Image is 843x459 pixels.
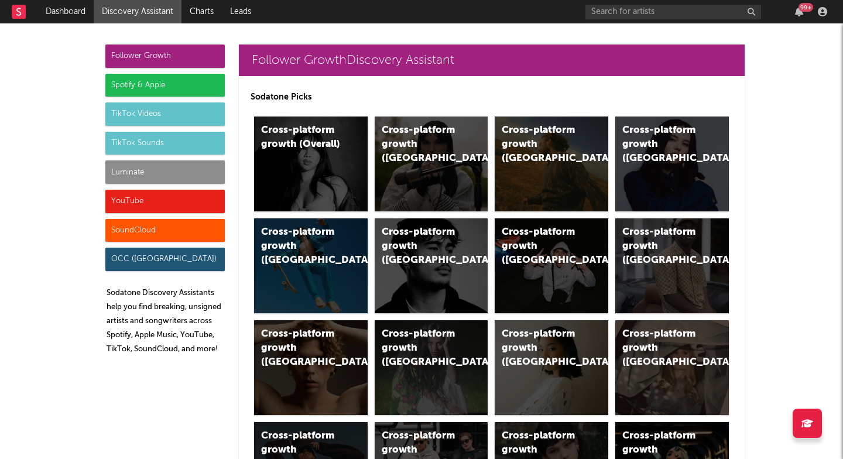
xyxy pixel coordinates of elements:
[495,320,608,415] a: Cross-platform growth ([GEOGRAPHIC_DATA])
[382,124,461,166] div: Cross-platform growth ([GEOGRAPHIC_DATA])
[105,160,225,184] div: Luminate
[622,327,702,369] div: Cross-platform growth ([GEOGRAPHIC_DATA])
[495,117,608,211] a: Cross-platform growth ([GEOGRAPHIC_DATA])
[261,327,341,369] div: Cross-platform growth ([GEOGRAPHIC_DATA])
[261,225,341,268] div: Cross-platform growth ([GEOGRAPHIC_DATA])
[622,124,702,166] div: Cross-platform growth ([GEOGRAPHIC_DATA])
[495,218,608,313] a: Cross-platform growth ([GEOGRAPHIC_DATA]/GSA)
[382,225,461,268] div: Cross-platform growth ([GEOGRAPHIC_DATA])
[615,117,729,211] a: Cross-platform growth ([GEOGRAPHIC_DATA])
[502,327,581,369] div: Cross-platform growth ([GEOGRAPHIC_DATA])
[799,3,813,12] div: 99 +
[107,286,225,357] p: Sodatone Discovery Assistants help you find breaking, unsigned artists and songwriters across Spo...
[375,320,488,415] a: Cross-platform growth ([GEOGRAPHIC_DATA])
[254,320,368,415] a: Cross-platform growth ([GEOGRAPHIC_DATA])
[105,74,225,97] div: Spotify & Apple
[105,219,225,242] div: SoundCloud
[105,132,225,155] div: TikTok Sounds
[502,225,581,268] div: Cross-platform growth ([GEOGRAPHIC_DATA]/GSA)
[375,218,488,313] a: Cross-platform growth ([GEOGRAPHIC_DATA])
[254,117,368,211] a: Cross-platform growth (Overall)
[615,320,729,415] a: Cross-platform growth ([GEOGRAPHIC_DATA])
[105,190,225,213] div: YouTube
[239,44,745,76] a: Follower GrowthDiscovery Assistant
[502,124,581,166] div: Cross-platform growth ([GEOGRAPHIC_DATA])
[795,7,803,16] button: 99+
[585,5,761,19] input: Search for artists
[105,44,225,68] div: Follower Growth
[251,90,733,104] p: Sodatone Picks
[261,124,341,152] div: Cross-platform growth (Overall)
[375,117,488,211] a: Cross-platform growth ([GEOGRAPHIC_DATA])
[382,327,461,369] div: Cross-platform growth ([GEOGRAPHIC_DATA])
[105,248,225,271] div: OCC ([GEOGRAPHIC_DATA])
[615,218,729,313] a: Cross-platform growth ([GEOGRAPHIC_DATA])
[254,218,368,313] a: Cross-platform growth ([GEOGRAPHIC_DATA])
[105,102,225,126] div: TikTok Videos
[622,225,702,268] div: Cross-platform growth ([GEOGRAPHIC_DATA])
